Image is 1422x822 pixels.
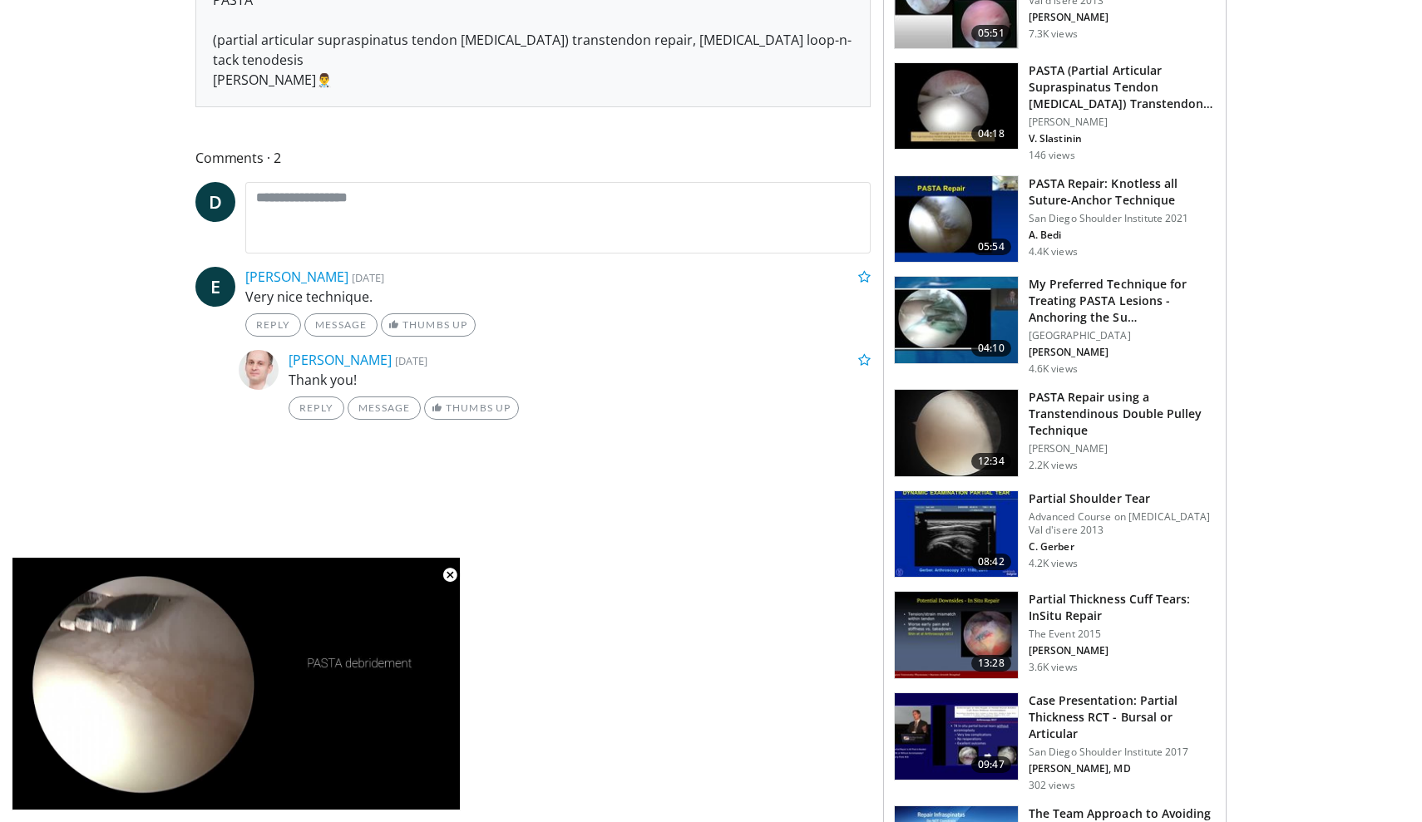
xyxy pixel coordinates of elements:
p: [PERSON_NAME] [1029,11,1216,24]
p: Advanced Course on [MEDICAL_DATA] Val d'isere 2013 [1029,510,1216,537]
p: 4.2K views [1029,557,1078,570]
p: [PERSON_NAME], MD [1029,762,1216,775]
h3: PASTA Repair: Knotless all Suture-Anchor Technique [1029,175,1216,209]
p: 7.3K views [1029,27,1078,41]
a: 12:34 PASTA Repair using a Transtendinous Double Pulley Technique [PERSON_NAME] 2.2K views [894,389,1216,477]
h3: Case Presentation: Partial Thickness RCT - Bursal or Articular [1029,692,1216,742]
span: 05:54 [971,239,1011,255]
small: [DATE] [352,270,384,285]
a: Reply [289,396,344,420]
span: 04:18 [971,126,1011,142]
h3: Partial Shoulder Tear [1029,490,1216,507]
p: [PERSON_NAME] [1029,644,1216,657]
a: Thumbs Up [424,396,518,420]
span: 12:34 [971,453,1011,470]
img: 5SPjETdNCPS-ZANX4xMDoxOjBrO-I4W8_12.150x105_q85_crop-smart_upscale.jpg [895,491,1018,578]
button: Close [433,558,467,593]
p: V. Slastinin [1029,132,1216,145]
p: San Diego Shoulder Institute 2021 [1029,212,1216,225]
p: C. Gerber [1029,540,1216,554]
p: A. Bedi [1029,229,1216,242]
h3: My Preferred Technique for Treating PASTA Lesions - Anchoring the Su… [1029,276,1216,326]
a: [PERSON_NAME] [289,351,392,369]
p: 3.6K views [1029,661,1078,674]
img: 49a65b45-661b-423c-bb0e-6764385af935.150x105_q85_crop-smart_upscale.jpg [895,693,1018,780]
span: 09:47 [971,756,1011,773]
h3: Partial Thickness Cuff Tears: InSitu Repair [1029,591,1216,624]
p: [PERSON_NAME] [1029,442,1216,455]
img: 49d2f18d-e497-42b0-b790-9077ea8844f8.150x105_q85_crop-smart_upscale.jpg [895,592,1018,678]
img: d926a7b9-7a1a-4e10-8acc-7f335d2f5375.150x105_q85_crop-smart_upscale.jpg [895,277,1018,363]
p: Very nice technique. [245,287,871,307]
small: [DATE] [395,353,427,368]
h3: PASTA (Partial Articular Supraspinatus Tendon [MEDICAL_DATA]) Transtendon … [1029,62,1216,112]
span: Comments 2 [195,147,871,169]
span: 04:10 [971,340,1011,357]
p: Thank you! [289,370,871,390]
p: 146 views [1029,149,1075,162]
img: 591777aa-28d5-4b56-9bfb-94aad828c282.150x105_q85_crop-smart_upscale.jpg [895,390,1018,476]
span: 08:42 [971,554,1011,570]
p: [PERSON_NAME] [1029,116,1216,129]
p: 4.4K views [1029,245,1078,258]
p: 302 views [1029,779,1075,792]
a: 04:18 PASTA (Partial Articular Supraspinatus Tendon [MEDICAL_DATA]) Transtendon … [PERSON_NAME] V... [894,62,1216,162]
a: 08:42 Partial Shoulder Tear Advanced Course on [MEDICAL_DATA] Val d'isere 2013 C. Gerber 4.2K views [894,490,1216,578]
a: Reply [245,313,301,337]
video-js: Video Player [12,558,461,810]
p: [GEOGRAPHIC_DATA] [1029,329,1216,342]
a: 04:10 My Preferred Technique for Treating PASTA Lesions - Anchoring the Su… [GEOGRAPHIC_DATA] [PE... [894,276,1216,376]
h3: PASTA Repair using a Transtendinous Double Pulley Technique [1029,389,1216,439]
a: [PERSON_NAME] [245,268,348,286]
a: 05:54 PASTA Repair: Knotless all Suture-Anchor Technique San Diego Shoulder Institute 2021 A. Bed... [894,175,1216,263]
p: San Diego Shoulder Institute 2017 [1029,746,1216,759]
a: D [195,182,235,222]
p: The Event 2015 [1029,628,1216,641]
p: 2.2K views [1029,459,1078,472]
img: 0f791c1c-ac85-4c0c-a2fe-62739942f0ba.150x105_q85_crop-smart_upscale.jpg [895,63,1018,150]
span: 05:51 [971,25,1011,42]
a: 13:28 Partial Thickness Cuff Tears: InSitu Repair The Event 2015 [PERSON_NAME] 3.6K views [894,591,1216,679]
img: Avatar [239,350,279,390]
img: 5371c11c-50e5-45f8-9981-3b9d11548dcd.150x105_q85_crop-smart_upscale.jpg [895,176,1018,263]
a: E [195,267,235,307]
a: Message [304,313,378,337]
p: [PERSON_NAME] [1029,346,1216,359]
a: 09:47 Case Presentation: Partial Thickness RCT - Bursal or Articular San Diego Shoulder Institute... [894,692,1216,792]
p: 4.6K views [1029,362,1078,376]
span: 13:28 [971,655,1011,672]
a: Thumbs Up [381,313,475,337]
a: Message [348,396,421,420]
